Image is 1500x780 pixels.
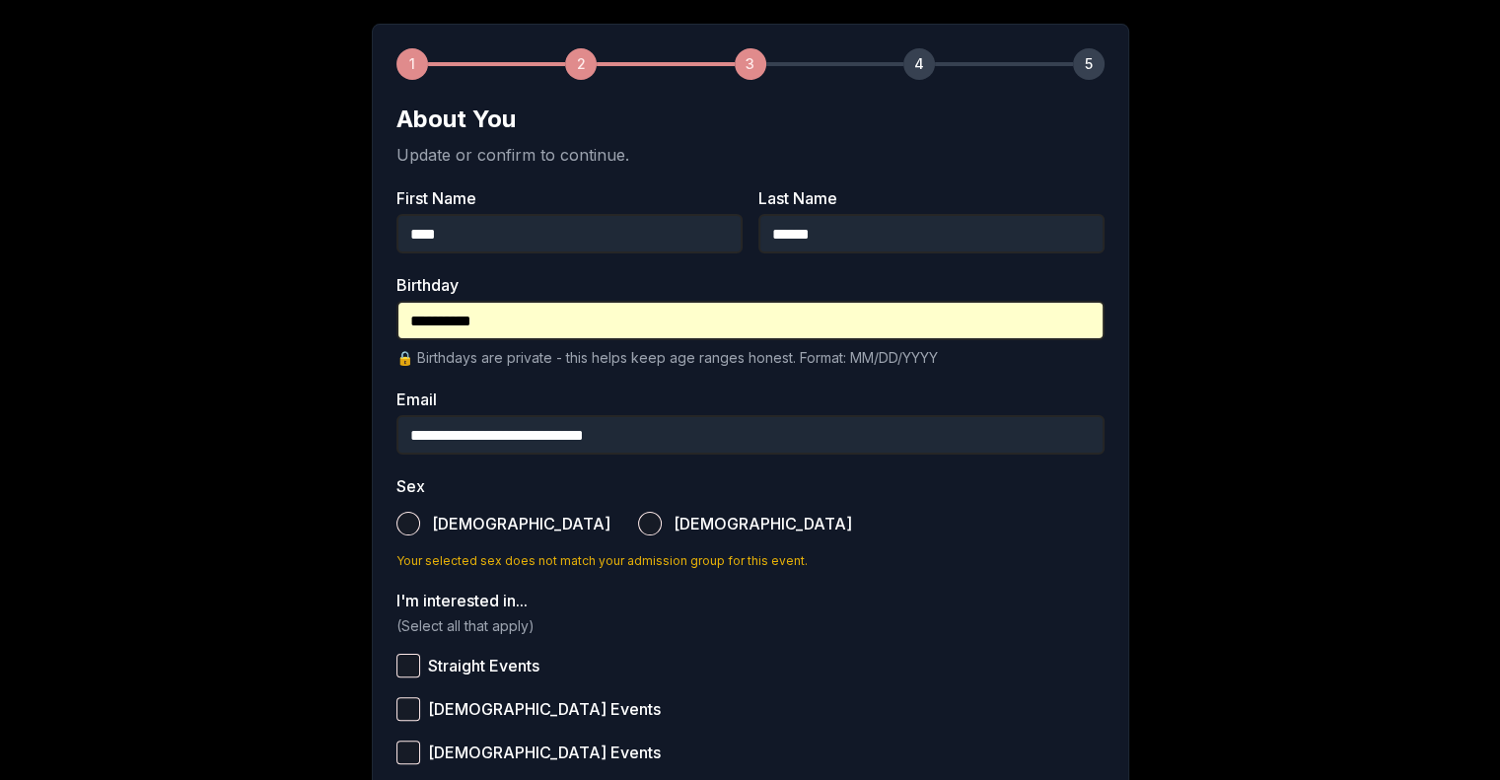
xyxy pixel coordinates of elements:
button: [DEMOGRAPHIC_DATA] [396,512,420,535]
span: [DEMOGRAPHIC_DATA] Events [428,745,661,760]
p: Your selected sex does not match your admission group for this event. [396,553,1105,569]
p: Update or confirm to continue. [396,143,1105,167]
label: First Name [396,190,743,206]
div: 3 [735,48,766,80]
span: [DEMOGRAPHIC_DATA] [674,516,852,532]
span: [DEMOGRAPHIC_DATA] [432,516,610,532]
p: (Select all that apply) [396,616,1105,636]
label: Sex [396,478,1105,494]
button: Straight Events [396,654,420,677]
button: [DEMOGRAPHIC_DATA] [638,512,662,535]
div: 5 [1073,48,1105,80]
label: Email [396,391,1105,407]
label: I'm interested in... [396,593,1105,608]
div: 1 [396,48,428,80]
span: [DEMOGRAPHIC_DATA] Events [428,701,661,717]
label: Last Name [758,190,1105,206]
button: [DEMOGRAPHIC_DATA] Events [396,741,420,764]
button: [DEMOGRAPHIC_DATA] Events [396,697,420,721]
div: 2 [565,48,597,80]
p: 🔒 Birthdays are private - this helps keep age ranges honest. Format: MM/DD/YYYY [396,348,1105,368]
label: Birthday [396,277,1105,293]
h2: About You [396,104,1105,135]
div: 4 [903,48,935,80]
span: Straight Events [428,658,539,674]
